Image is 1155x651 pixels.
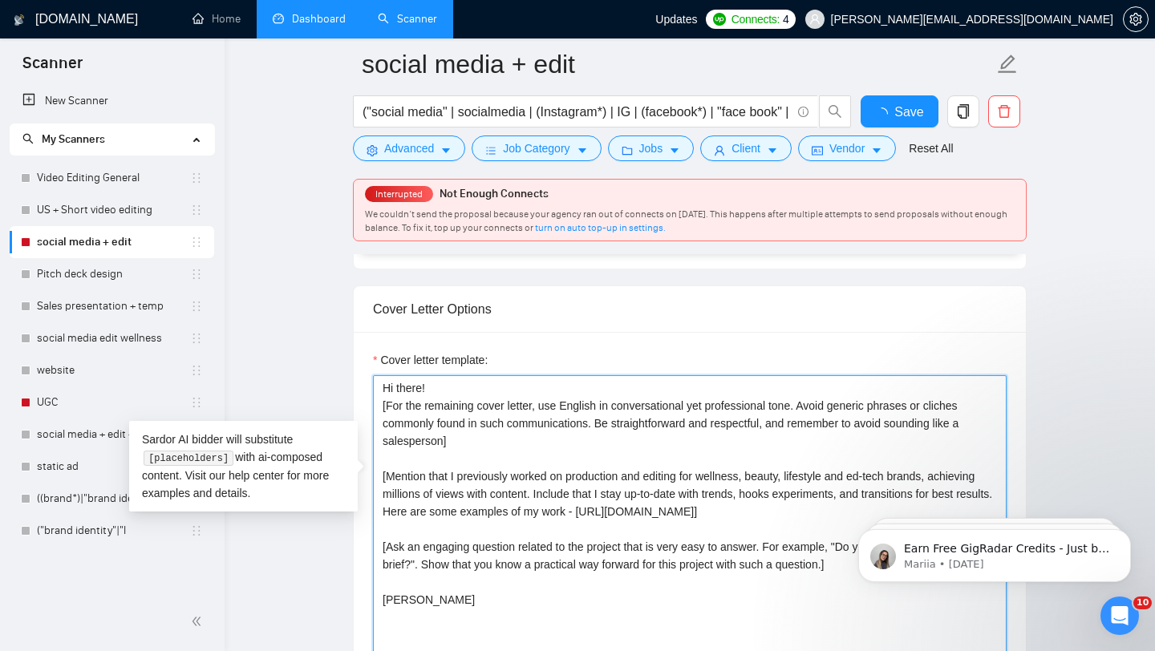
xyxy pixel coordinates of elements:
a: setting [1123,13,1149,26]
span: info-circle [798,107,808,117]
img: upwork-logo.png [713,13,726,26]
a: UGC [37,386,190,418]
iframe: Intercom notifications message [834,495,1155,608]
img: logo [14,7,25,33]
span: copy [948,104,979,119]
li: social media edit wellness [10,322,214,354]
span: holder [190,332,203,345]
code: [placeholders] [144,451,233,467]
button: settingAdvancedcaret-down [353,135,465,161]
li: ((brand*)|"brand ide [10,483,214,515]
a: New Scanner [22,85,201,117]
span: double-left [191,613,207,629]
li: social media + edit [10,226,214,258]
a: website [37,354,190,386]
span: Scanner [10,51,95,85]
button: barsJob Categorycaret-down [472,135,601,161]
span: folder [622,144,633,156]
span: holder [190,268,203,281]
span: My Scanners [22,132,105,146]
div: Sardor AI bidder will substitute with ai-composed content. Visit our for more examples and details. [129,421,358,511]
span: caret-down [577,144,588,156]
span: 10 [1133,596,1152,609]
li: Sales presentation + temp [10,290,214,322]
span: Connects: [731,10,780,28]
span: edit [997,54,1018,75]
button: userClientcaret-down [700,135,792,161]
a: Reset All [909,139,953,157]
button: search [819,95,851,127]
button: copy [947,95,979,127]
a: ("brand identity"|"l [37,515,190,547]
span: Advanced [384,139,434,157]
span: Not Enough Connects [440,187,549,200]
span: holder [190,364,203,377]
li: website [10,354,214,386]
li: Video Editing General [10,162,214,194]
span: delete [989,104,1019,119]
a: social media + edit + beauty [37,418,190,451]
button: idcardVendorcaret-down [798,135,896,161]
a: Sales presentation + temp [37,290,190,322]
button: Save [861,95,938,127]
span: caret-down [767,144,778,156]
a: social media edit wellness [37,322,190,354]
span: holder [190,524,203,537]
li: New Scanner [10,85,214,117]
li: UGC [10,386,214,418]
a: turn on auto top-up in settings. [535,222,666,233]
span: user [714,144,725,156]
a: Pitch deck design [37,258,190,290]
span: Interrupted [371,188,428,200]
a: ((brand*)|"brand ide [37,483,190,515]
a: help center [229,469,284,482]
span: holder [190,396,203,409]
span: holder [190,204,203,216]
span: loading [875,107,894,120]
span: user [809,14,821,25]
span: setting [1124,13,1148,26]
span: We couldn’t send the proposal because your agency ran out of connects on [DATE]. This happens aft... [365,208,1007,233]
button: setting [1123,6,1149,32]
li: social media + edit + beauty [10,418,214,451]
a: social media + edit [37,226,190,258]
a: dashboardDashboard [273,12,346,26]
span: idcard [812,144,823,156]
input: Search Freelance Jobs... [363,102,791,122]
span: caret-down [440,144,452,156]
span: Client [731,139,760,157]
span: holder [190,172,203,184]
span: 4 [783,10,789,28]
li: Pitch deck design [10,258,214,290]
span: Vendor [829,139,865,157]
span: holder [190,236,203,249]
span: holder [190,300,203,313]
a: Video Editing General [37,162,190,194]
li: static ad [10,451,214,483]
span: setting [367,144,378,156]
div: Cover Letter Options [373,286,1007,332]
span: bars [485,144,496,156]
span: Job Category [503,139,569,157]
iframe: Intercom live chat [1100,596,1139,635]
li: ("brand identity"|"l [10,515,214,547]
span: Save [894,102,923,122]
button: folderJobscaret-down [608,135,695,161]
span: caret-down [871,144,882,156]
span: search [820,104,850,119]
a: searchScanner [378,12,437,26]
input: Scanner name... [362,44,994,84]
span: Jobs [639,139,663,157]
button: delete [988,95,1020,127]
li: US + Short video editing [10,194,214,226]
span: caret-down [669,144,680,156]
span: search [22,133,34,144]
span: Updates [655,13,697,26]
label: Cover letter template: [373,351,488,369]
a: US + Short video editing [37,194,190,226]
a: static ad [37,451,190,483]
